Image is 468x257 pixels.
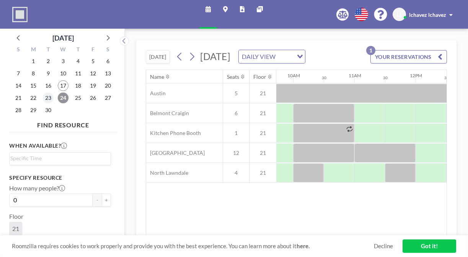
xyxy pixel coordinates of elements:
label: Floor [9,213,23,220]
span: Tuesday, September 2, 2025 [43,56,54,67]
span: Sunday, September 21, 2025 [13,93,24,103]
div: 30 [444,75,449,80]
span: 6 [223,110,249,117]
span: Tuesday, September 9, 2025 [43,68,54,79]
label: How many people? [9,184,65,192]
span: Tuesday, September 30, 2025 [43,105,54,115]
a: Got it! [403,239,456,253]
span: 5 [223,90,249,97]
div: T [41,45,56,55]
span: 21 [249,110,276,117]
input: Search for option [10,154,106,163]
div: Seats [227,73,239,80]
h3: Specify resource [9,174,111,181]
span: Thursday, September 25, 2025 [73,93,83,103]
span: 12 [223,150,249,156]
img: organization-logo [12,7,28,22]
span: Wednesday, September 10, 2025 [58,68,68,79]
span: Sunday, September 14, 2025 [13,80,24,91]
span: Sunday, September 7, 2025 [13,68,24,79]
span: 21 [249,169,276,176]
a: Decline [374,242,393,250]
span: Saturday, September 20, 2025 [103,80,113,91]
span: Kitchen Phone Booth [146,130,201,137]
div: 30 [383,75,388,80]
span: DAILY VIEW [240,52,277,62]
span: 21 [249,150,276,156]
span: Wednesday, September 24, 2025 [58,93,68,103]
div: Search for option [10,153,111,164]
div: 10AM [287,73,300,78]
div: S [100,45,115,55]
div: W [56,45,71,55]
div: Floor [253,73,266,80]
div: 12PM [410,73,422,78]
button: - [93,194,102,207]
span: Thursday, September 18, 2025 [73,80,83,91]
span: Austin [146,90,166,97]
span: Tuesday, September 16, 2025 [43,80,54,91]
div: F [85,45,100,55]
div: Name [150,73,164,80]
span: Monday, September 22, 2025 [28,93,39,103]
span: Wednesday, September 17, 2025 [58,80,68,91]
div: T [70,45,85,55]
div: [DATE] [52,33,74,43]
div: 30 [322,75,326,80]
span: [GEOGRAPHIC_DATA] [146,150,205,156]
div: M [26,45,41,55]
span: Friday, September 26, 2025 [88,93,98,103]
a: here. [297,242,310,249]
span: LL [397,11,402,18]
input: Search for option [278,52,292,62]
span: Monday, September 29, 2025 [28,105,39,115]
span: Saturday, September 13, 2025 [103,68,113,79]
span: lchavez lchavez [409,11,446,18]
span: Thursday, September 11, 2025 [73,68,83,79]
span: Tuesday, September 23, 2025 [43,93,54,103]
span: 21 [249,130,276,137]
p: 1 [366,46,375,55]
button: YOUR RESERVATIONS1 [370,50,447,63]
span: Sunday, September 28, 2025 [13,105,24,115]
span: North Lawndale [146,169,188,176]
span: 4 [223,169,249,176]
span: Friday, September 12, 2025 [88,68,98,79]
div: S [11,45,26,55]
span: Monday, September 8, 2025 [28,68,39,79]
span: 21 [249,90,276,97]
span: Thursday, September 4, 2025 [73,56,83,67]
span: Belmont Craigin [146,110,189,117]
span: Saturday, September 6, 2025 [103,56,113,67]
span: Monday, September 1, 2025 [28,56,39,67]
span: Monday, September 15, 2025 [28,80,39,91]
span: 21 [12,225,19,233]
span: 1 [223,130,249,137]
h4: FIND RESOURCE [9,118,117,129]
span: [DATE] [200,50,230,62]
span: Friday, September 19, 2025 [88,80,98,91]
div: Search for option [239,50,305,63]
button: + [102,194,111,207]
span: Friday, September 5, 2025 [88,56,98,67]
button: [DATE] [146,50,170,63]
span: Wednesday, September 3, 2025 [58,56,68,67]
div: 11AM [349,73,361,78]
span: Saturday, September 27, 2025 [103,93,113,103]
span: Roomzilla requires cookies to work properly and provide you with the best experience. You can lea... [12,242,374,250]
